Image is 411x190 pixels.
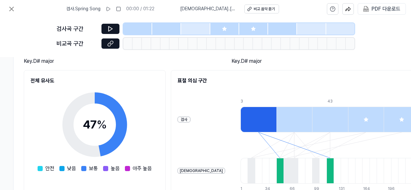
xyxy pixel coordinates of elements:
div: 비교 음악 듣기 [254,6,275,12]
span: 안전 [45,165,54,172]
span: 보통 [89,165,98,172]
img: share [345,6,351,12]
span: 낮음 [67,165,76,172]
span: 아주 높음 [133,165,152,172]
h2: 전체 유사도 [31,77,159,85]
span: % [97,118,107,131]
div: 47 [83,116,107,133]
div: 검사 [178,117,190,123]
div: 00:00 / 01:22 [126,6,154,12]
div: Key. D# major [24,57,219,65]
button: help [327,3,338,15]
span: 높음 [111,165,120,172]
div: 43 [328,99,363,104]
button: 비교 음악 듣기 [244,4,279,13]
svg: help [330,6,336,12]
div: [DEMOGRAPHIC_DATA] [178,168,225,174]
div: PDF 다운로드 [372,5,400,13]
img: PDF Download [363,6,369,12]
div: 3 [240,99,276,104]
div: 검사곡 구간 [57,24,98,34]
span: [DEMOGRAPHIC_DATA] . [PERSON_NAME] Depart [180,6,237,12]
span: 검사 . Spring Song [66,6,101,12]
div: 비교곡 구간 [57,39,98,48]
button: PDF 다운로드 [362,4,402,14]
